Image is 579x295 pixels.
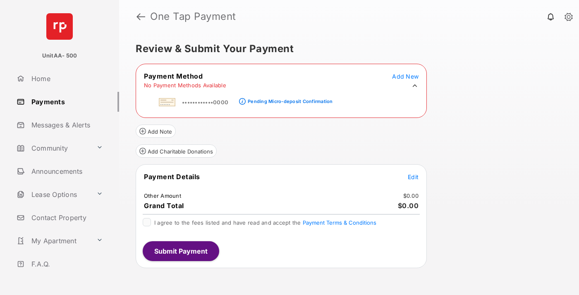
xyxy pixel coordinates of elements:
img: svg+xml;base64,PHN2ZyB4bWxucz0iaHR0cDovL3d3dy53My5vcmcvMjAwMC9zdmciIHdpZHRoPSI2NCIgaGVpZ2h0PSI2NC... [46,13,73,40]
strong: One Tap Payment [150,12,236,22]
td: Other Amount [144,192,182,199]
a: Home [13,69,119,89]
span: Grand Total [144,201,184,210]
button: Add Charitable Donations [136,144,217,158]
span: Payment Method [144,72,203,80]
button: Add Note [136,125,176,138]
button: I agree to the fees listed and have read and accept the [303,219,376,226]
a: My Apartment [13,231,93,251]
span: Edit [408,173,419,180]
a: Community [13,138,93,158]
td: No Payment Methods Available [144,82,227,89]
span: ••••••••••••0000 [182,99,228,106]
span: I agree to the fees listed and have read and accept the [154,219,376,226]
span: Add New [392,73,419,80]
a: Contact Property [13,208,119,228]
a: Messages & Alerts [13,115,119,135]
a: Payments [13,92,119,112]
td: $0.00 [403,192,419,199]
a: Lease Options [13,185,93,204]
h5: Review & Submit Your Payment [136,44,556,54]
button: Edit [408,173,419,181]
span: Payment Details [144,173,200,181]
span: $0.00 [398,201,419,210]
button: Add New [392,72,419,80]
a: Pending Micro-deposit Confirmation [246,92,333,106]
a: Announcements [13,161,119,181]
a: F.A.Q. [13,254,119,274]
button: Submit Payment [143,241,219,261]
p: UnitAA- 500 [42,52,77,60]
div: Pending Micro-deposit Confirmation [248,98,333,104]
